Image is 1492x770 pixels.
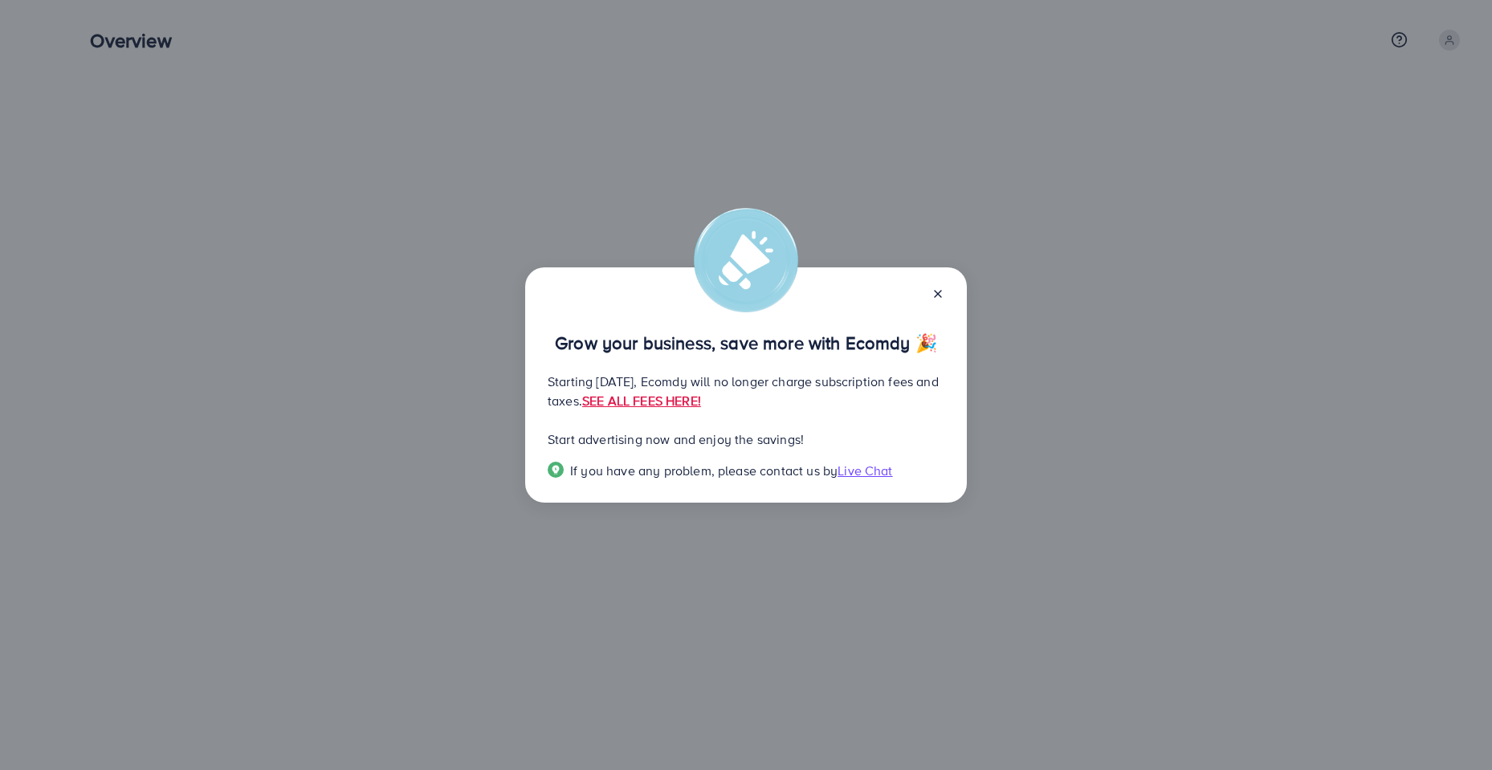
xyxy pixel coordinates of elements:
[582,392,701,409] a: SEE ALL FEES HERE!
[548,430,944,449] p: Start advertising now and enjoy the savings!
[548,333,944,352] p: Grow your business, save more with Ecomdy 🎉
[548,372,944,410] p: Starting [DATE], Ecomdy will no longer charge subscription fees and taxes.
[570,462,838,479] span: If you have any problem, please contact us by
[838,462,892,479] span: Live Chat
[694,208,798,312] img: alert
[548,462,564,478] img: Popup guide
